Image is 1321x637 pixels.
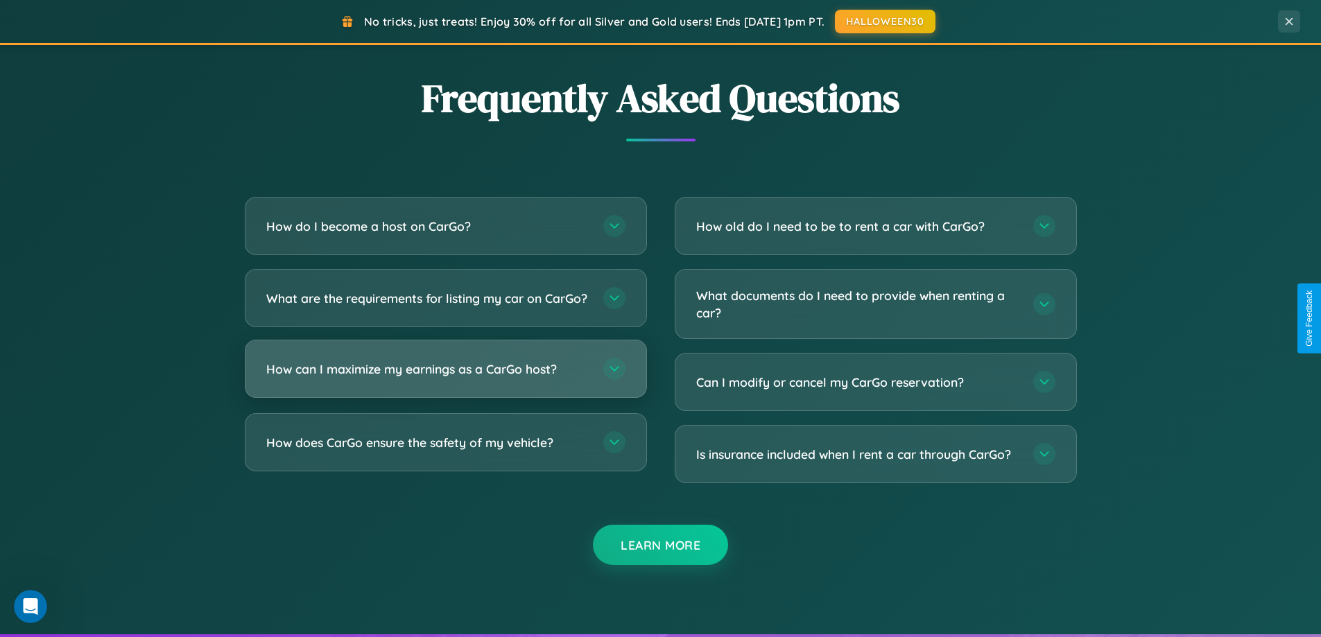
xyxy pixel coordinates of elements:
[266,360,589,378] h3: How can I maximize my earnings as a CarGo host?
[1304,290,1314,347] div: Give Feedback
[696,446,1019,463] h3: Is insurance included when I rent a car through CarGo?
[696,374,1019,391] h3: Can I modify or cancel my CarGo reservation?
[364,15,824,28] span: No tricks, just treats! Enjoy 30% off for all Silver and Gold users! Ends [DATE] 1pm PT.
[266,218,589,235] h3: How do I become a host on CarGo?
[696,287,1019,321] h3: What documents do I need to provide when renting a car?
[593,525,728,565] button: Learn More
[245,71,1077,125] h2: Frequently Asked Questions
[266,434,589,451] h3: How does CarGo ensure the safety of my vehicle?
[14,590,47,623] iframe: Intercom live chat
[696,218,1019,235] h3: How old do I need to be to rent a car with CarGo?
[835,10,935,33] button: HALLOWEEN30
[266,290,589,307] h3: What are the requirements for listing my car on CarGo?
